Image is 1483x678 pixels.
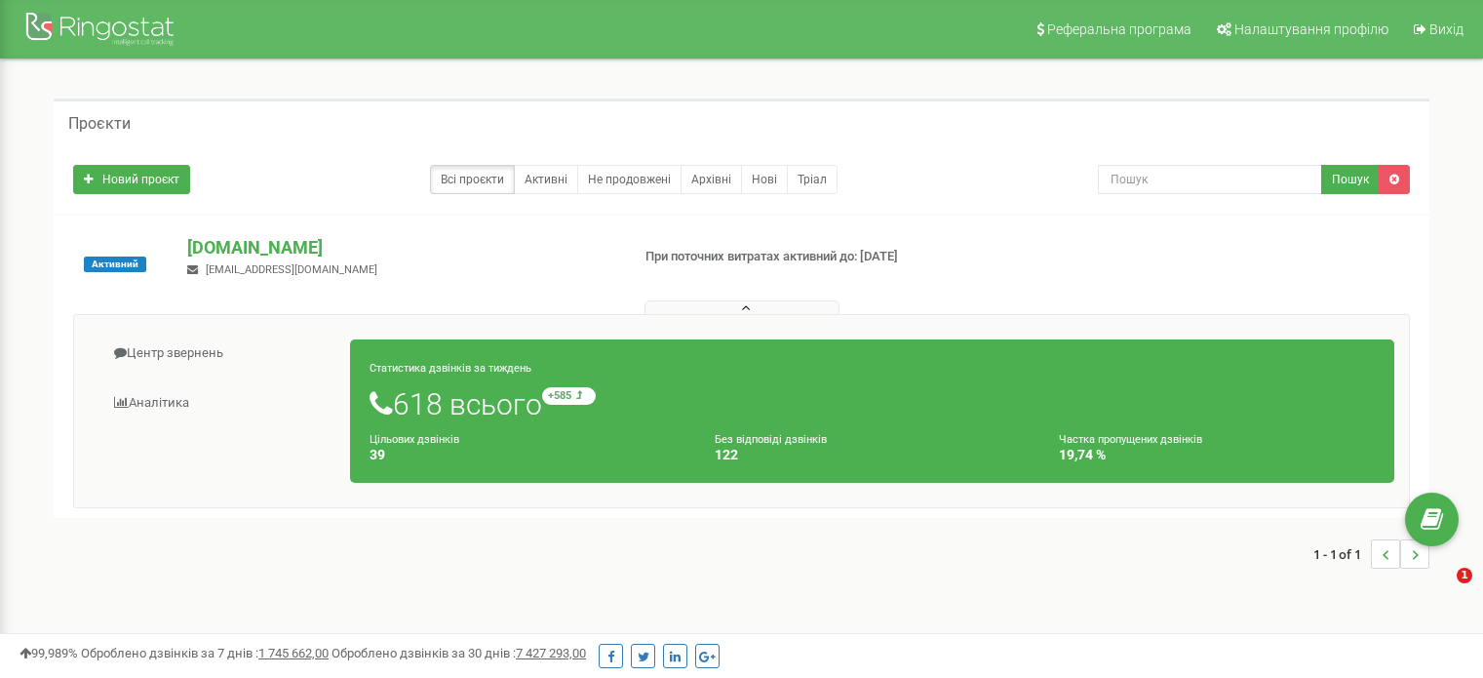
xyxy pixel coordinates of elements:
[1417,568,1463,615] iframe: Intercom live chat
[1098,165,1322,194] input: Пошук
[516,646,586,660] u: 7 427 293,00
[73,165,190,194] a: Новий проєкт
[81,646,329,660] span: Оброблено дзвінків за 7 днів :
[514,165,578,194] a: Активні
[258,646,329,660] u: 1 745 662,00
[332,646,586,660] span: Оброблено дзвінків за 30 днів :
[681,165,742,194] a: Архівні
[741,165,788,194] a: Нові
[68,115,131,133] h5: Проєкти
[370,362,531,375] small: Статистика дзвінків за тиждень
[1313,539,1371,569] span: 1 - 1 of 1
[187,235,613,260] p: [DOMAIN_NAME]
[84,257,146,272] span: Активний
[206,263,377,276] span: [EMAIL_ADDRESS][DOMAIN_NAME]
[1059,448,1375,462] h4: 19,74 %
[645,248,957,266] p: При поточних витратах активний до: [DATE]
[370,448,685,462] h4: 39
[1059,433,1202,446] small: Частка пропущених дзвінків
[20,646,78,660] span: 99,989%
[89,330,351,378] a: Центр звернень
[1321,165,1380,194] button: Пошук
[577,165,682,194] a: Не продовжені
[89,379,351,427] a: Аналiтика
[787,165,838,194] a: Тріал
[715,433,827,446] small: Без відповіді дзвінків
[1313,520,1429,588] nav: ...
[1457,568,1472,583] span: 1
[1429,21,1463,37] span: Вихід
[542,387,596,405] small: +585
[370,387,1375,420] h1: 618 всього
[430,165,515,194] a: Всі проєкти
[1234,21,1388,37] span: Налаштування профілю
[1047,21,1191,37] span: Реферальна програма
[370,433,459,446] small: Цільових дзвінків
[715,448,1031,462] h4: 122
